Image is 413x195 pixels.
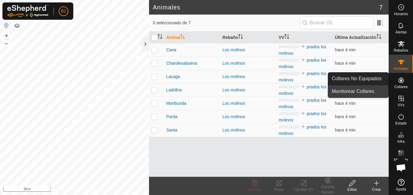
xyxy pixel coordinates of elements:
img: hasta [300,124,305,129]
img: hasta [300,111,305,116]
button: – [3,40,10,47]
span: Infra [397,140,404,143]
div: Los molinos [222,114,274,120]
div: Cambiar VV [291,187,316,192]
a: prados los molinos [279,125,326,136]
span: Ladrillos [166,87,182,93]
span: Horarios [394,12,408,16]
div: Crear [364,187,389,192]
div: Los molinos [222,127,274,133]
a: Collares No Equipados [328,73,388,85]
a: prados los molinos [279,58,326,69]
div: Los molinos [222,87,274,93]
p-sorticon: Activar para ordenar [158,35,162,40]
th: Animal [164,32,220,43]
a: Contáctenos [85,187,106,193]
img: hasta [300,57,305,62]
span: 17 sept 2025, 21:37 [335,128,356,132]
span: 17 sept 2025, 21:37 [335,47,356,52]
span: Estado [395,121,407,125]
img: hasta [300,97,305,102]
span: Lacaga [166,74,180,80]
div: Rutas [267,187,291,192]
div: Los molinos [222,60,274,67]
span: Eliminar [248,187,261,192]
span: VVs [397,103,404,107]
span: Monitorear Collares [332,88,374,95]
p-sorticon: Activar para ordenar [377,35,381,40]
span: B2 [61,8,66,14]
span: 0 seleccionado de 7 [153,20,300,26]
span: Mapa de Calor [390,158,411,165]
span: Ayuda [396,187,406,191]
button: + [3,32,10,39]
th: Última Actualización [332,32,389,43]
span: APAGADO [279,125,299,129]
img: hasta [300,71,305,76]
span: APAGADO [279,71,299,76]
span: 17 sept 2025, 21:37 [335,114,356,119]
span: Alertas [395,30,407,34]
a: prados los molinos [279,98,326,109]
span: Moribunda [166,100,186,107]
input: Buscar (S) [300,16,373,29]
th: VV [276,32,332,43]
div: Cambiar Rebaño [316,184,340,195]
p-sorticon: Activar para ordenar [284,35,289,40]
span: APAGADO [279,98,299,103]
span: APAGADO [279,111,299,116]
button: Restablecer Mapa [3,22,10,29]
a: prados los molinos [279,111,326,122]
span: Cana [166,47,176,53]
span: 7 [379,3,383,12]
span: Santa [166,127,177,133]
a: Ayuda [389,176,413,193]
span: Animales [394,67,408,70]
p-sorticon: Activar para ordenar [180,35,185,40]
span: Charolesabuena [166,60,197,67]
span: Rebaños [394,49,408,52]
span: Parda [166,114,177,120]
span: APAGADO [279,44,299,49]
span: Collares [394,85,408,89]
a: prados los molinos [279,44,326,56]
div: Los molinos [222,47,274,53]
a: Política de Privacidad [43,187,78,193]
div: Los molinos [222,74,274,80]
a: prados los molinos [279,84,326,96]
a: prados los molinos [279,71,326,82]
img: Logo Gallagher [7,5,49,17]
p-sorticon: Activar para ordenar [238,35,243,40]
img: hasta [300,44,305,49]
span: APAGADO [279,84,299,89]
div: Editar [340,187,364,192]
div: Chat abierto [392,159,410,177]
span: Collares No Equipados [332,75,382,82]
th: Rebaño [220,32,276,43]
a: Monitorear Collares [328,85,388,97]
span: 17 sept 2025, 21:37 [335,101,356,106]
h2: Animales [153,4,379,11]
span: APAGADO [279,58,299,63]
img: hasta [300,84,305,89]
div: Los molinos [222,100,274,107]
button: Capas del Mapa [13,22,21,29]
span: 17 sept 2025, 21:37 [335,61,356,66]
